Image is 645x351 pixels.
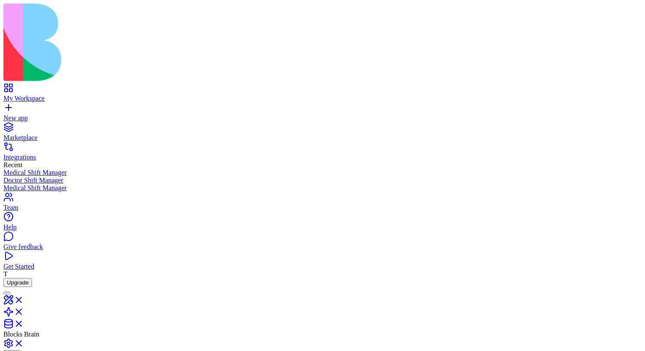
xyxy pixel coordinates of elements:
button: Upgrade [3,278,32,287]
a: Help [3,216,642,231]
div: Help [3,223,642,231]
span: T [3,270,8,278]
a: Doctor Shift Manager [3,177,642,184]
div: My Workspace [3,95,642,102]
img: logo [3,3,346,81]
a: Team [3,196,642,212]
div: Integrations [3,154,642,161]
a: Medical Shift Manager [3,184,642,192]
a: Marketplace [3,126,642,142]
a: Give feedback [3,235,642,251]
span: Blocks Brain [3,331,39,338]
a: Medical Shift Manager [3,169,642,177]
div: Team [3,204,642,212]
div: New app [3,114,642,122]
span: Recent [3,161,22,168]
a: Upgrade [3,278,32,286]
div: Get Started [3,263,642,270]
div: Marketplace [3,134,642,142]
a: Get Started [3,255,642,270]
div: Give feedback [3,243,642,251]
a: Integrations [3,146,642,161]
a: New app [3,107,642,122]
a: My Workspace [3,87,642,102]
